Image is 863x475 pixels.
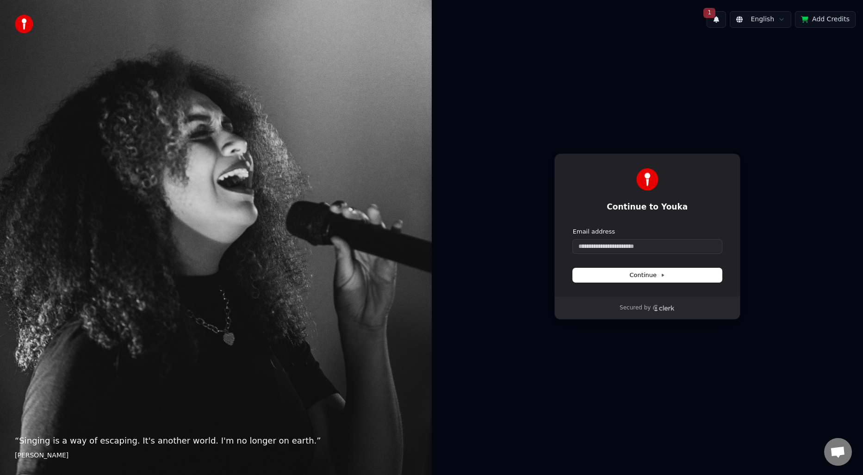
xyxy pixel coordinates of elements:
[15,434,417,447] p: “ Singing is a way of escaping. It's another world. I'm no longer on earth. ”
[707,11,726,28] button: 1
[15,451,417,460] footer: [PERSON_NAME]
[703,8,715,18] span: 1
[652,305,675,311] a: Clerk logo
[824,438,852,466] div: Open chat
[573,228,615,236] label: Email address
[15,15,33,33] img: youka
[573,268,722,282] button: Continue
[795,11,856,28] button: Add Credits
[630,271,665,279] span: Continue
[573,202,722,213] h1: Continue to Youka
[620,304,651,312] p: Secured by
[636,168,658,191] img: Youka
